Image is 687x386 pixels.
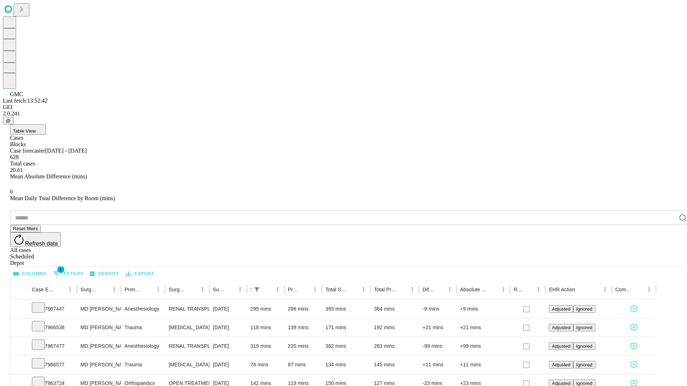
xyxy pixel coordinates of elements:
[169,287,186,292] div: Surgery Name
[460,300,507,318] div: +9 mins
[445,284,455,295] button: Menu
[615,287,633,292] div: Comments
[14,322,25,334] button: Expand
[57,266,64,273] span: 1
[549,287,575,292] div: EHR Action
[88,268,121,279] button: Density
[423,318,453,337] div: +21 mins
[32,287,54,292] div: Case Epic Id
[169,356,205,374] div: [MEDICAL_DATA] GREATER THAN 50SQ CM
[124,268,156,279] button: Export
[32,300,73,318] div: 7967447
[300,284,310,295] button: Sort
[374,356,415,374] div: 145 mins
[325,318,367,337] div: 171 mins
[3,104,684,110] div: GEI
[576,284,586,295] button: Sort
[81,356,117,374] div: MD [PERSON_NAME]
[263,284,273,295] button: Sort
[488,284,498,295] button: Sort
[81,287,98,292] div: Surgeon Name
[460,356,507,374] div: +11 mins
[576,343,592,349] span: Ignored
[81,318,117,337] div: MD [PERSON_NAME]
[576,381,592,386] span: Ignored
[32,356,73,374] div: 7966577
[10,167,23,173] span: 20.61
[600,284,610,295] button: Menu
[252,284,262,295] button: Show filters
[288,337,318,355] div: 220 mins
[169,318,205,337] div: [MEDICAL_DATA]
[250,287,251,292] div: Scheduled In Room Duration
[397,284,407,295] button: Sort
[423,356,453,374] div: +11 mins
[213,287,224,292] div: Surgery Date
[549,342,573,350] button: Adjusted
[288,356,318,374] div: 87 mins
[14,340,25,353] button: Expand
[576,306,592,312] span: Ignored
[325,300,367,318] div: 393 mins
[81,300,117,318] div: MD [PERSON_NAME]
[374,287,396,292] div: Total Predicted Duration
[99,284,109,295] button: Sort
[407,284,417,295] button: Menu
[523,284,533,295] button: Sort
[65,284,75,295] button: Menu
[498,284,508,295] button: Menu
[325,337,367,355] div: 382 mins
[51,268,85,279] button: Show filters
[225,284,235,295] button: Sort
[187,284,198,295] button: Sort
[423,287,434,292] div: Difference
[374,318,415,337] div: 192 mins
[213,337,243,355] div: [DATE]
[10,160,35,167] span: Total cases
[310,284,320,295] button: Menu
[10,91,23,97] span: GMC
[423,300,453,318] div: -9 mins
[45,148,87,154] span: [DATE] - [DATE]
[12,268,48,279] button: Select columns
[235,284,245,295] button: Menu
[573,342,595,350] button: Ignored
[460,318,507,337] div: +21 mins
[423,337,453,355] div: -99 mins
[10,195,115,201] span: Mean Daily Total Difference by Room (mins)
[549,361,573,368] button: Adjusted
[250,300,281,318] div: 295 mins
[374,337,415,355] div: 283 mins
[250,356,281,374] div: 76 mins
[374,300,415,318] div: 384 mins
[125,300,161,318] div: Anesthesiology
[169,337,205,355] div: RENAL TRANSPLANT
[153,284,163,295] button: Menu
[143,284,153,295] button: Sort
[460,287,488,292] div: Absolute Difference
[252,284,262,295] div: 1 active filter
[3,117,14,124] button: @
[549,305,573,313] button: Adjusted
[573,361,595,368] button: Ignored
[250,318,281,337] div: 118 mins
[32,318,73,337] div: 7966538
[10,173,87,179] span: Mean Absolute Difference (mins)
[3,110,684,117] div: 2.0.241
[213,356,243,374] div: [DATE]
[349,284,359,295] button: Sort
[359,284,369,295] button: Menu
[460,337,507,355] div: +99 mins
[109,284,119,295] button: Menu
[10,148,45,154] span: Case forecaster
[13,128,36,134] span: Table View
[533,284,544,295] button: Menu
[250,337,281,355] div: 319 mins
[273,284,283,295] button: Menu
[325,356,367,374] div: 134 mins
[125,318,161,337] div: Trauma
[10,189,13,195] span: 6
[576,362,592,367] span: Ignored
[552,306,570,312] span: Adjusted
[32,337,73,355] div: 7967477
